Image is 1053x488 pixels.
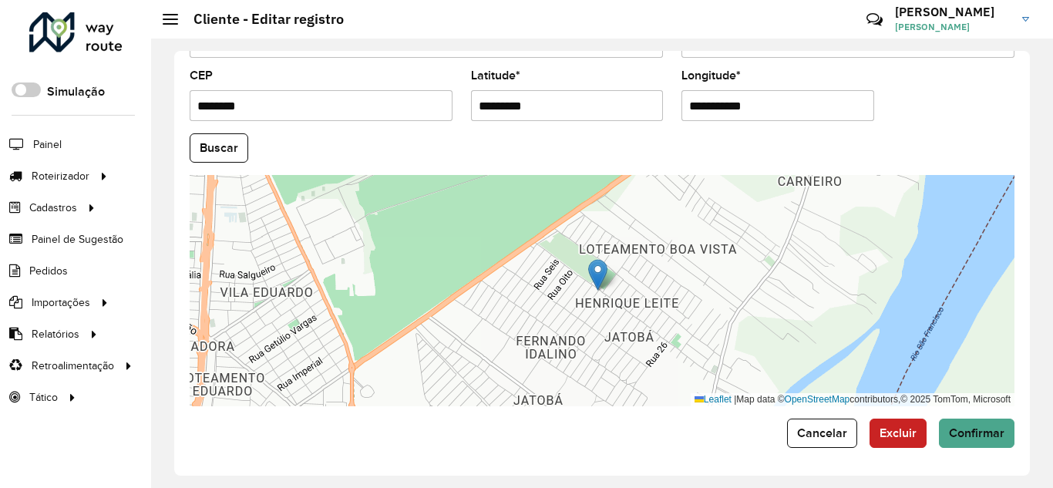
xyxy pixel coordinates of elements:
[870,419,927,448] button: Excluir
[29,263,68,279] span: Pedidos
[178,11,344,28] h2: Cliente - Editar registro
[949,426,1004,439] span: Confirmar
[33,136,62,153] span: Painel
[588,259,607,291] img: Marker
[32,326,79,342] span: Relatórios
[190,133,248,163] button: Buscar
[880,426,917,439] span: Excluir
[787,419,857,448] button: Cancelar
[32,358,114,374] span: Retroalimentação
[895,20,1011,34] span: [PERSON_NAME]
[785,394,850,405] a: OpenStreetMap
[29,200,77,216] span: Cadastros
[691,393,1014,406] div: Map data © contributors,© 2025 TomTom, Microsoft
[32,168,89,184] span: Roteirizador
[47,82,105,101] label: Simulação
[695,394,732,405] a: Leaflet
[797,426,847,439] span: Cancelar
[32,231,123,247] span: Painel de Sugestão
[734,394,736,405] span: |
[32,294,90,311] span: Importações
[681,66,741,85] label: Longitude
[939,419,1014,448] button: Confirmar
[190,66,213,85] label: CEP
[29,389,58,406] span: Tático
[471,66,520,85] label: Latitude
[858,3,891,36] a: Contato Rápido
[895,5,1011,19] h3: [PERSON_NAME]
